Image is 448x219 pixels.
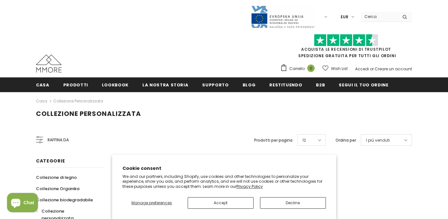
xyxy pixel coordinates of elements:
a: Segui il tuo ordine [339,77,388,92]
span: SPEDIZIONE GRATUITA PER TUTTI GLI ORDINI [280,37,412,58]
a: B2B [316,77,325,92]
a: Casa [36,77,49,92]
input: Search Site [361,12,398,21]
span: Collezione Organika [36,186,79,192]
a: Acquista le recensioni di TrustPilot [301,47,391,52]
a: Wish List [322,63,348,74]
span: Raffina da [48,136,69,144]
span: 12 [302,137,306,144]
span: La nostra storia [142,82,188,88]
span: supporto [202,82,228,88]
p: We and our partners, including Shopify, use cookies and other technologies to personalize your ex... [122,174,326,189]
a: Collezione Organika [36,183,79,194]
a: Privacy Policy [237,184,263,189]
span: Blog [243,82,256,88]
h2: Cookie consent [122,165,326,172]
span: Categorie [36,158,65,164]
inbox-online-store-chat: Shopify online store chat [5,193,40,214]
a: La nostra storia [142,77,188,92]
a: Lookbook [102,77,129,92]
img: Javni Razpis [251,5,315,29]
button: Accept [188,197,254,209]
label: Prodotti per pagina [254,137,292,144]
span: Lookbook [102,82,129,88]
a: Blog [243,77,256,92]
a: Restituendo [269,77,302,92]
span: Collezione di legno [36,174,77,180]
label: Ordina per [336,137,356,144]
a: Collezione biodegradabile [36,194,93,206]
span: I più venduti [366,137,390,144]
a: Creare un account [375,66,412,72]
button: Manage preferences [122,197,181,209]
span: EUR [341,14,348,20]
span: 0 [307,65,315,72]
a: Accedi [355,66,369,72]
span: Segui il tuo ordine [339,82,388,88]
span: Casa [36,82,49,88]
span: Prodotti [63,82,88,88]
a: Casa [36,97,47,105]
span: B2B [316,82,325,88]
img: Fidati di Pilot Stars [314,34,378,47]
a: Collezione di legno [36,172,77,183]
a: Prodotti [63,77,88,92]
span: or [370,66,374,72]
span: Collezione biodegradabile [36,197,93,203]
span: Restituendo [269,82,302,88]
a: Javni Razpis [251,14,315,19]
a: Collezione personalizzata [53,98,103,104]
a: Carrello 0 [280,64,318,74]
span: Collezione personalizzata [36,109,141,118]
span: Carrello [289,66,305,72]
button: Decline [260,197,326,209]
span: Manage preferences [131,200,172,206]
a: supporto [202,77,228,92]
span: Wish List [331,66,348,72]
img: Casi MMORE [36,55,62,73]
